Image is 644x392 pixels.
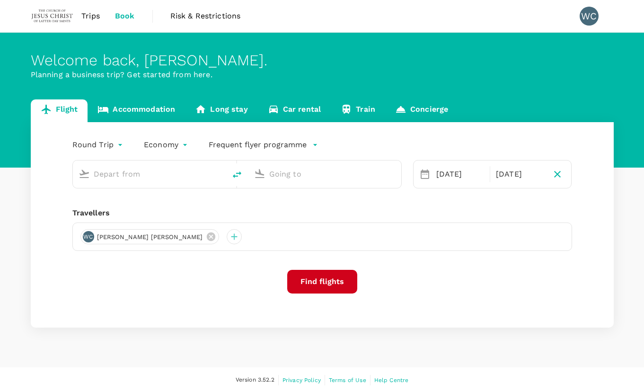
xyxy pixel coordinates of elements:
[80,229,219,244] div: WC[PERSON_NAME] [PERSON_NAME]
[88,99,185,122] a: Accommodation
[219,173,221,175] button: Open
[115,10,135,22] span: Book
[170,10,241,22] span: Risk & Restrictions
[72,137,125,152] div: Round Trip
[374,375,409,385] a: Help Centre
[329,375,366,385] a: Terms of Use
[258,99,331,122] a: Car rental
[432,165,488,184] div: [DATE]
[94,167,206,181] input: Depart from
[185,99,257,122] a: Long stay
[492,165,547,184] div: [DATE]
[385,99,458,122] a: Concierge
[31,52,614,69] div: Welcome back , [PERSON_NAME] .
[91,232,209,242] span: [PERSON_NAME] [PERSON_NAME]
[329,377,366,383] span: Terms of Use
[287,270,357,294] button: Find flights
[374,377,409,383] span: Help Centre
[31,6,74,27] img: The Malaysian Church of Jesus Christ of Latter-day Saints
[72,207,572,219] div: Travellers
[331,99,385,122] a: Train
[31,69,614,80] p: Planning a business trip? Get started from here.
[236,375,274,385] span: Version 3.52.2
[31,99,88,122] a: Flight
[209,139,318,151] button: Frequent flyer programme
[144,137,190,152] div: Economy
[282,377,321,383] span: Privacy Policy
[269,167,381,181] input: Going to
[395,173,397,175] button: Open
[209,139,307,151] p: Frequent flyer programme
[282,375,321,385] a: Privacy Policy
[81,10,100,22] span: Trips
[226,163,248,186] button: delete
[580,7,599,26] div: WC
[83,231,94,242] div: WC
